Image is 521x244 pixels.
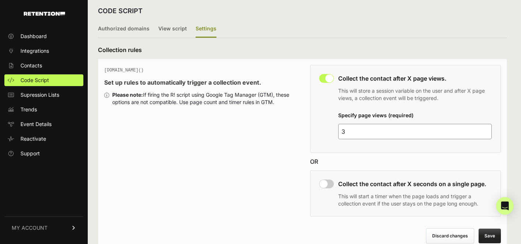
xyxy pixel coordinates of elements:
[20,135,46,143] span: Reactivate
[20,33,47,40] span: Dashboard
[20,47,49,55] span: Integrations
[338,124,492,139] input: 4
[158,21,187,38] label: View script
[20,150,40,157] span: Support
[4,217,83,239] a: MY ACCOUNT
[338,74,492,83] h3: Collect the contact after X page views.
[4,104,83,115] a: Trends
[310,157,501,166] div: OR
[98,45,507,54] h3: Collection rules
[4,148,83,159] a: Support
[98,21,150,38] label: Authorized domains
[4,89,83,101] a: Supression Lists
[4,30,83,42] a: Dashboard
[4,133,83,145] a: Reactivate
[104,68,144,73] span: [DOMAIN_NAME]()
[20,62,42,69] span: Contacts
[426,228,474,244] button: Discard changes
[496,197,514,215] div: Open Intercom Messenger
[338,87,492,102] p: This will store a session variable on the user and after X page views, a collection event will be...
[338,180,492,188] h3: Collect the contact after X seconds on a single page.
[4,45,83,57] a: Integrations
[4,74,83,86] a: Code Script
[20,77,49,84] span: Code Script
[112,91,295,106] div: If firing the R! script using Google Tag Manager (GTM), these options are not compatible. Use pag...
[98,6,143,16] h2: CODE SCRIPT
[338,112,414,118] label: Specify page views (required)
[338,193,492,207] p: This will start a timer when the page loads and trigger a collection event if the user stays on t...
[196,21,216,38] label: Settings
[104,79,261,86] strong: Set up rules to automatically trigger a collection event.
[479,229,501,243] button: Save
[24,12,65,16] img: Retention.com
[20,106,37,113] span: Trends
[20,121,52,128] span: Event Details
[112,92,143,98] strong: Please note:
[12,224,48,232] span: MY ACCOUNT
[4,60,83,71] a: Contacts
[20,91,59,99] span: Supression Lists
[4,118,83,130] a: Event Details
